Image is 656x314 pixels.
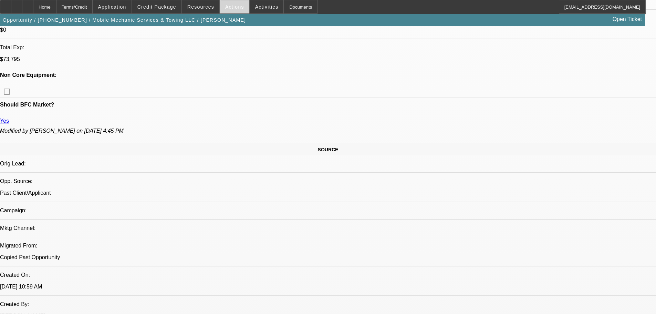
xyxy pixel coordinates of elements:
span: Application [98,4,126,10]
span: Opportunity / [PHONE_NUMBER] / Mobile Mechanic Services & Towing LLC / [PERSON_NAME] [3,17,246,23]
button: Application [93,0,131,13]
button: Activities [250,0,284,13]
span: Activities [255,4,279,10]
span: Resources [187,4,214,10]
button: Resources [182,0,219,13]
button: Credit Package [132,0,181,13]
span: SOURCE [318,147,339,152]
a: Open Ticket [610,13,645,25]
span: Actions [225,4,244,10]
button: Actions [220,0,249,13]
span: Credit Package [137,4,176,10]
